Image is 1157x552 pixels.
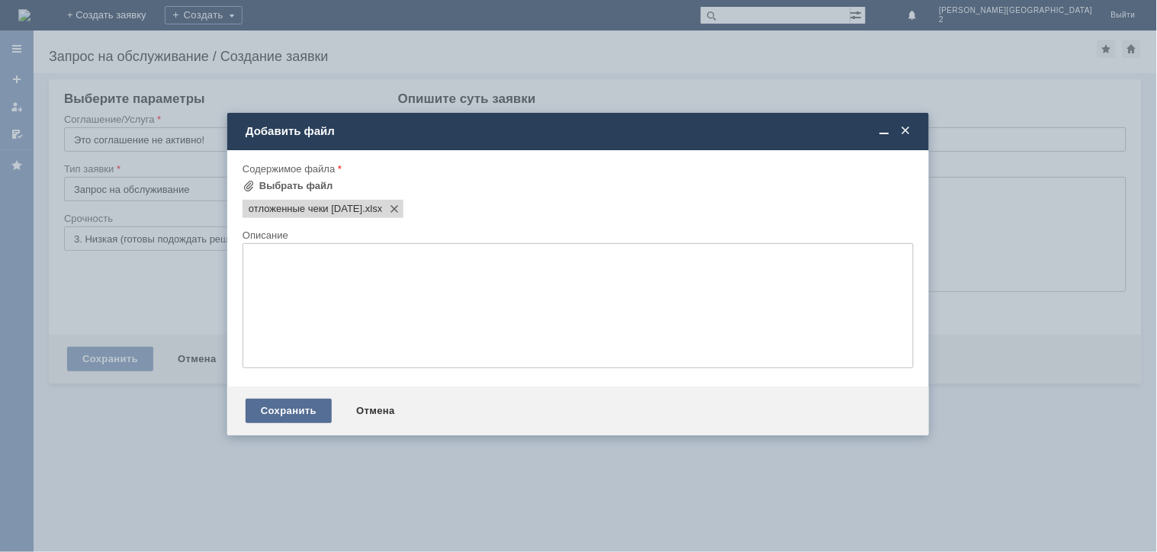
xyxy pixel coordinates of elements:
[246,124,914,138] div: Добавить файл
[249,203,362,215] span: отложенные чеки 03.09.2025.xlsx
[362,203,382,215] span: отложенные чеки 03.09.2025.xlsx
[6,6,223,18] div: прошу удалить отложенные чеки [DATE]
[243,230,911,240] div: Описание
[877,124,892,138] span: Свернуть (Ctrl + M)
[898,124,914,138] span: Закрыть
[243,164,911,174] div: Содержимое файла
[259,180,333,192] div: Выбрать файл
